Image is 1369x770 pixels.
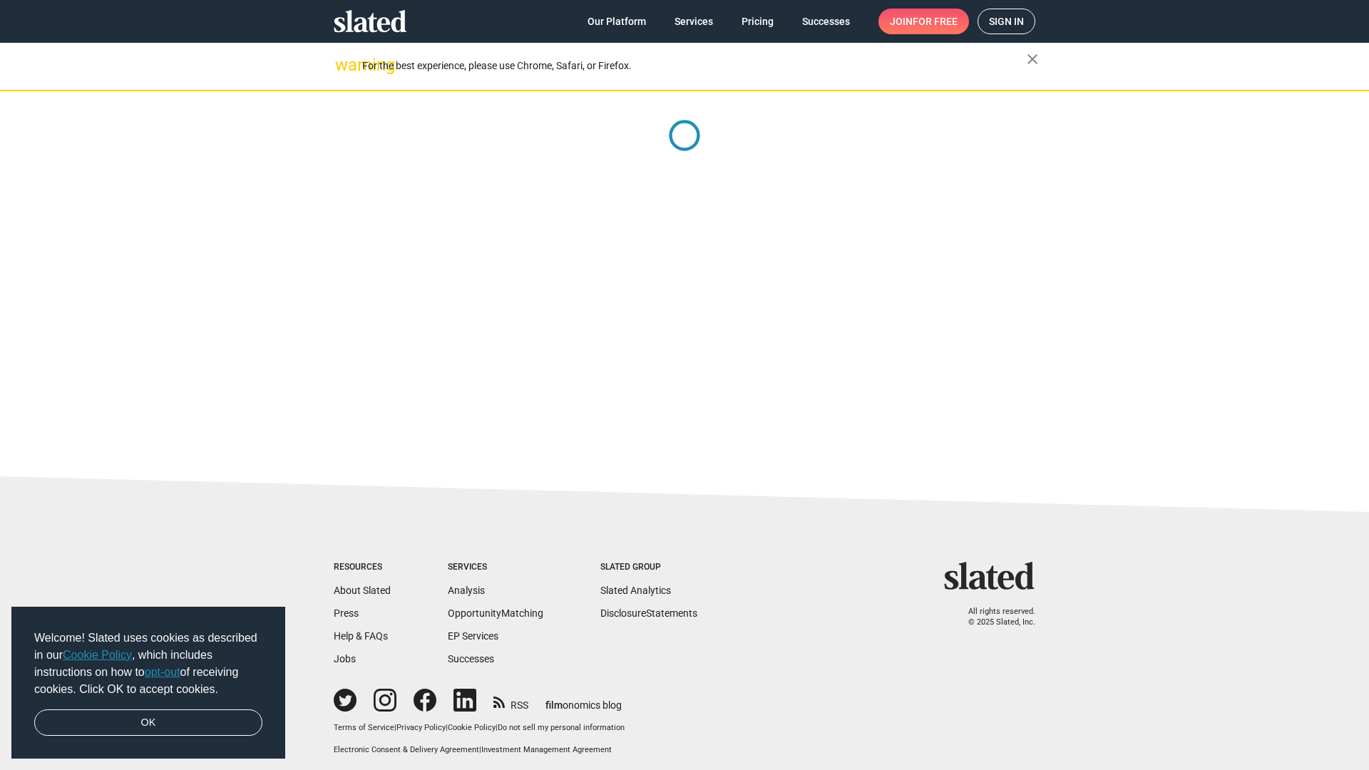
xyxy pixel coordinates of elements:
[913,9,958,34] span: for free
[394,723,396,732] span: |
[878,9,969,34] a: Joinfor free
[396,723,446,732] a: Privacy Policy
[335,56,352,73] mat-icon: warning
[600,607,697,619] a: DisclosureStatements
[742,9,774,34] span: Pricing
[448,630,498,642] a: EP Services
[953,607,1035,627] p: All rights reserved. © 2025 Slated, Inc.
[334,723,394,732] a: Terms of Service
[448,723,496,732] a: Cookie Policy
[588,9,646,34] span: Our Platform
[34,709,262,736] a: dismiss cookie message
[479,745,481,754] span: |
[448,562,543,573] div: Services
[600,585,671,596] a: Slated Analytics
[989,9,1024,34] span: Sign in
[448,585,485,596] a: Analysis
[545,687,622,712] a: filmonomics blog
[334,562,391,573] div: Resources
[890,9,958,34] span: Join
[446,723,448,732] span: |
[63,649,132,661] a: Cookie Policy
[145,666,180,678] a: opt-out
[802,9,850,34] span: Successes
[448,653,494,664] a: Successes
[334,745,479,754] a: Electronic Consent & Delivery Agreement
[496,723,498,732] span: |
[791,9,861,34] a: Successes
[978,9,1035,34] a: Sign in
[362,56,1027,76] div: For the best experience, please use Chrome, Safari, or Firefox.
[675,9,713,34] span: Services
[730,9,785,34] a: Pricing
[498,723,625,734] button: Do not sell my personal information
[493,690,528,712] a: RSS
[545,699,563,711] span: film
[481,745,612,754] a: Investment Management Agreement
[34,630,262,698] span: Welcome! Slated uses cookies as described in our , which includes instructions on how to of recei...
[11,607,285,759] div: cookieconsent
[576,9,657,34] a: Our Platform
[600,562,697,573] div: Slated Group
[334,607,359,619] a: Press
[663,9,724,34] a: Services
[334,653,356,664] a: Jobs
[1024,51,1041,68] mat-icon: close
[334,630,388,642] a: Help & FAQs
[448,607,543,619] a: OpportunityMatching
[334,585,391,596] a: About Slated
